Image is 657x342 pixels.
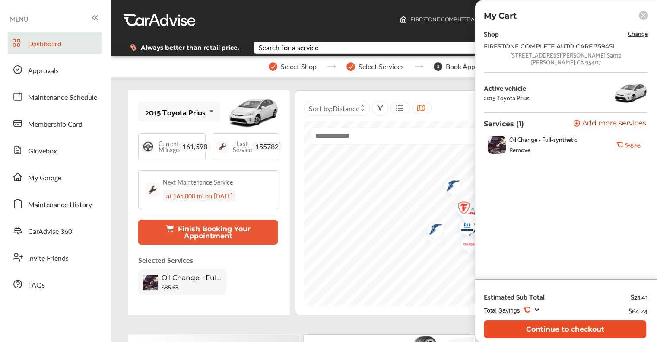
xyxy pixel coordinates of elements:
[414,65,423,68] img: stepper-arrow.e24c07c6.svg
[359,63,404,70] span: Select Services
[159,141,179,153] span: Current Mileage
[8,192,102,215] a: Maintenance History
[28,253,69,264] span: Invite Friends
[327,65,336,68] img: stepper-arrow.e24c07c6.svg
[484,43,622,50] div: FIRESTONE COMPLETE AUTO CARE 359451
[333,103,359,113] span: Distance
[8,58,102,81] a: Approvals
[143,275,158,290] img: oil-change-thumb.jpg
[613,80,648,105] img: 9847_st0640_046.jpg
[281,63,317,70] span: Select Shop
[162,284,178,291] b: $85.65
[455,232,478,259] img: logo-pepboys.png
[252,142,282,151] span: 155782
[141,45,239,51] span: Always better than retail price.
[8,139,102,161] a: Glovebox
[631,292,648,301] div: $21.41
[8,85,102,108] a: Maintenance Schedule
[28,226,72,237] span: CarAdvise 360
[400,16,407,23] img: header-home-logo.8d720a4f.svg
[484,51,648,65] div: [STREET_ADDRESS][PERSON_NAME] , Santa [PERSON_NAME] , CA 95407
[28,199,92,211] span: Maintenance History
[625,141,640,148] b: $85.65
[228,93,279,131] img: mobile_9847_st0640_046.jpg
[216,141,229,153] img: maintenance_logo
[509,146,530,153] div: Remove
[142,141,154,153] img: steering_logo
[484,120,524,128] p: Services (1)
[455,232,476,259] div: Map marker
[146,183,159,197] img: maintenance_logo
[484,84,530,92] div: Active vehicle
[453,215,474,240] div: Map marker
[484,292,545,301] div: Estimated Sub Total
[628,304,648,316] div: $64.24
[28,119,83,130] span: Membership Card
[453,215,476,240] img: logo-mopar.png
[484,307,520,314] span: Total Savings
[259,44,318,51] div: Search for a service
[484,28,499,39] div: Shop
[304,121,625,306] canvas: Map
[28,280,45,291] span: FAQs
[484,11,517,21] p: My Cart
[233,141,252,153] span: Last Service
[8,166,102,188] a: My Garage
[28,65,59,77] span: Approvals
[8,246,102,268] a: Invite Friends
[163,178,233,186] div: Next Maintenance Service
[163,190,236,202] div: at 165,000 mi on [DATE]
[628,28,648,38] span: Change
[573,120,648,128] a: Add more services
[438,174,461,200] img: logo-goodyear.png
[470,272,491,297] div: Map marker
[269,62,277,71] img: stepper-checkmark.b5569197.svg
[421,218,444,243] img: logo-goodyear.png
[438,174,460,200] div: Map marker
[509,136,578,143] span: Oil Change - Full-synthetic
[449,196,471,223] div: Map marker
[434,62,442,71] span: 3
[8,112,102,134] a: Membership Card
[28,38,61,50] span: Dashboard
[28,173,61,184] span: My Garage
[484,94,530,101] div: 2015 Toyota Prius
[582,120,646,128] span: Add more services
[309,103,359,113] span: Sort by :
[484,320,646,338] button: Continue to checkout
[179,142,211,151] span: 161,598
[8,219,102,242] a: CarAdvise 360
[446,63,503,70] span: Book Appointment
[130,44,136,51] img: dollor_label_vector.a70140d1.svg
[346,62,355,71] img: stepper-checkmark.b5569197.svg
[470,272,492,297] img: logo-mopar.png
[573,120,646,128] button: Add more services
[8,32,102,54] a: Dashboard
[449,196,472,223] img: logo-firestone.png
[138,255,193,265] p: Selected Services
[10,16,28,22] span: MENU
[488,136,506,154] img: oil-change-thumb.jpg
[421,218,443,243] div: Map marker
[138,220,278,245] button: Finish Booking Your Appointment
[162,274,222,282] span: Oil Change - Full-synthetic
[28,146,57,157] span: Glovebox
[28,92,97,103] span: Maintenance Schedule
[145,108,206,116] div: 2015 Toyota Prius
[8,273,102,295] a: FAQs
